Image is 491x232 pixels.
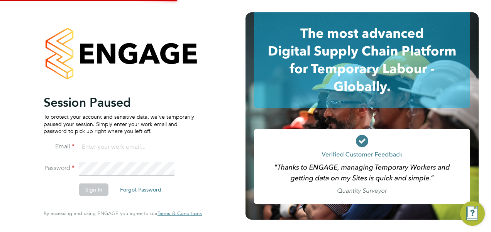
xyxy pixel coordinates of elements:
[44,113,194,134] p: To protect your account and sensitive data, we've temporarily paused your session. Simply enter y...
[157,210,202,217] a: Terms & Conditions
[44,143,74,151] label: Email
[44,95,194,110] h2: Session Paused
[79,140,174,154] input: Enter your work email...
[460,201,485,226] button: Engage Resource Center
[44,210,202,217] span: By accessing and using ENGAGE you agree to our
[44,164,74,172] label: Password
[114,183,168,196] button: Forgot Password
[79,183,108,196] button: Sign In
[157,210,202,217] span: Terms & Conditions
